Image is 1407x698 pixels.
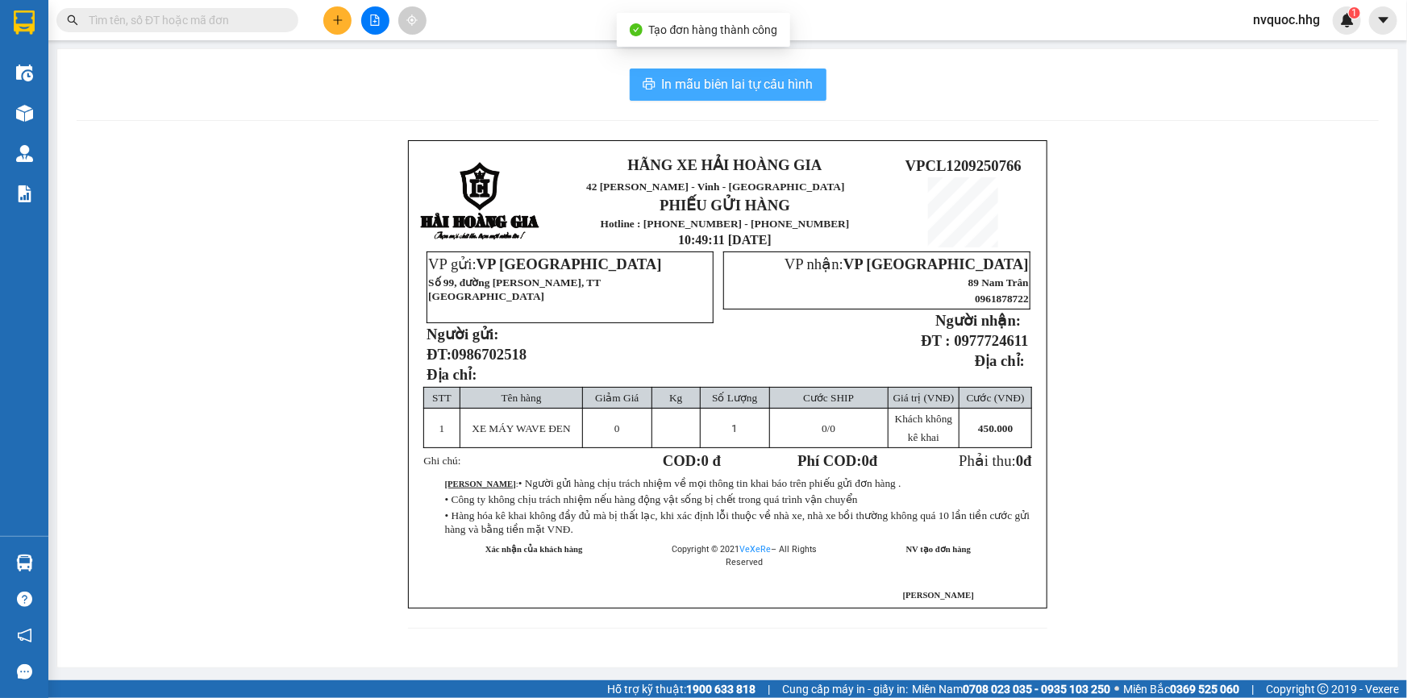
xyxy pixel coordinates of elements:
[16,185,33,202] img: solution-icon
[967,392,1025,404] span: Cước (VNĐ)
[1114,686,1119,692] span: ⚪️
[712,392,757,404] span: Số Lượng
[427,346,527,363] strong: ĐT:
[398,6,427,35] button: aim
[445,480,901,488] span: :
[614,422,620,434] span: 0
[895,413,952,443] span: Khách không kê khai
[822,422,835,434] span: /0
[445,480,516,488] strong: [PERSON_NAME]
[323,6,352,35] button: plus
[701,452,721,469] span: 0 đ
[92,16,194,51] strong: HÃNG XE HẢI HOÀNG GIA
[1340,13,1355,27] img: icon-new-feature
[423,455,460,467] span: Ghi chú:
[903,591,974,600] span: [PERSON_NAME]
[978,422,1013,434] span: 450.000
[1349,7,1360,19] sup: 1
[89,11,279,29] input: Tìm tên, số ĐT hoặc mã đơn
[14,10,35,35] img: logo-vxr
[67,15,78,26] span: search
[16,64,33,81] img: warehouse-icon
[595,392,639,404] span: Giảm Giá
[17,664,32,679] span: message
[1123,680,1239,698] span: Miền Bắc
[1351,7,1357,19] span: 1
[935,312,1021,329] strong: Người nhận:
[9,36,61,116] img: logo
[601,218,850,230] strong: Hotline : [PHONE_NUMBER] - [PHONE_NUMBER]
[649,23,778,36] span: Tạo đơn hàng thành công
[768,680,770,698] span: |
[912,680,1110,698] span: Miền Nam
[439,422,445,434] span: 1
[906,545,971,554] strong: NV tạo đơn hàng
[782,680,908,698] span: Cung cấp máy in - giấy in:
[224,60,340,77] span: VPCL1209250760
[893,392,955,404] span: Giá trị (VNĐ)
[406,15,418,26] span: aim
[485,545,583,554] strong: Xác nhận của khách hàng
[963,683,1110,696] strong: 0708 023 035 - 0935 103 250
[959,452,1031,469] span: Phải thu:
[905,157,1022,174] span: VPCL1209250766
[16,555,33,571] img: warehouse-icon
[1318,683,1329,695] span: copyright
[669,392,682,404] span: Kg
[975,352,1025,369] strong: Địa chỉ:
[678,233,772,247] span: 10:49:11 [DATE]
[954,332,1028,349] span: 0977724611
[17,592,32,607] span: question-circle
[16,145,33,162] img: warehouse-icon
[630,23,643,36] span: check-circle
[361,6,389,35] button: file-add
[427,326,498,343] strong: Người gửi:
[843,256,1029,272] span: VP [GEOGRAPHIC_DATA]
[643,77,656,93] span: printer
[332,15,343,26] span: plus
[420,162,541,242] img: logo
[921,332,950,349] strong: ĐT :
[77,87,208,104] strong: PHIẾU GỬI HÀNG
[16,105,33,122] img: warehouse-icon
[452,346,527,363] span: 0986702518
[1170,683,1239,696] strong: 0369 525 060
[518,477,901,489] span: • Người gửi hàng chịu trách nhiệm về mọi thông tin khai báo trên phiếu gửi đơn hàng .
[1023,452,1031,469] span: đ
[630,69,826,101] button: printerIn mẫu biên lai tự cấu hình
[785,256,1029,272] span: VP nhận:
[17,628,32,643] span: notification
[69,107,216,132] strong: Hotline : [PHONE_NUMBER] - [PHONE_NUMBER]
[477,256,662,272] span: VP [GEOGRAPHIC_DATA]
[968,276,1029,289] span: 89 Nam Trân
[822,422,827,434] span: 0
[1016,452,1023,469] span: 0
[975,293,1029,305] span: 0961878722
[803,392,854,404] span: Cước SHIP
[739,544,771,555] a: VeXeRe
[428,256,661,272] span: VP gửi:
[1240,10,1333,30] span: nvquoc.hhg
[1251,680,1254,698] span: |
[472,422,570,434] span: XE MÁY WAVE ĐEN
[502,392,542,404] span: Tên hàng
[686,683,756,696] strong: 1900 633 818
[672,544,817,567] span: Copyright © 2021 – All Rights Reserved
[663,452,721,469] strong: COD:
[1369,6,1397,35] button: caret-down
[628,156,822,173] strong: HÃNG XE HẢI HOÀNG GIA
[797,452,877,469] strong: Phí COD: đ
[428,276,601,302] span: Số 99, đường [PERSON_NAME], TT [GEOGRAPHIC_DATA]
[660,197,790,214] strong: PHIẾU GỬI HÀNG
[1376,13,1391,27] span: caret-down
[607,680,756,698] span: Hỗ trợ kỹ thuật:
[586,181,845,193] span: 42 [PERSON_NAME] - Vinh - [GEOGRAPHIC_DATA]
[862,452,869,469] span: 0
[445,509,1030,535] span: • Hàng hóa kê khai không đầy đủ mà bị thất lạc, khi xác định lỗi thuộc về nhà xe, nhà xe bồi thườ...
[445,493,858,505] span: • Công ty không chịu trách nhiệm nếu hàng động vật sống bị chết trong quá trình vận chuyển
[369,15,381,26] span: file-add
[732,422,738,434] span: 1
[432,392,452,404] span: STT
[427,366,477,383] span: Địa chỉ:
[662,74,814,94] span: In mẫu biên lai tự cấu hình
